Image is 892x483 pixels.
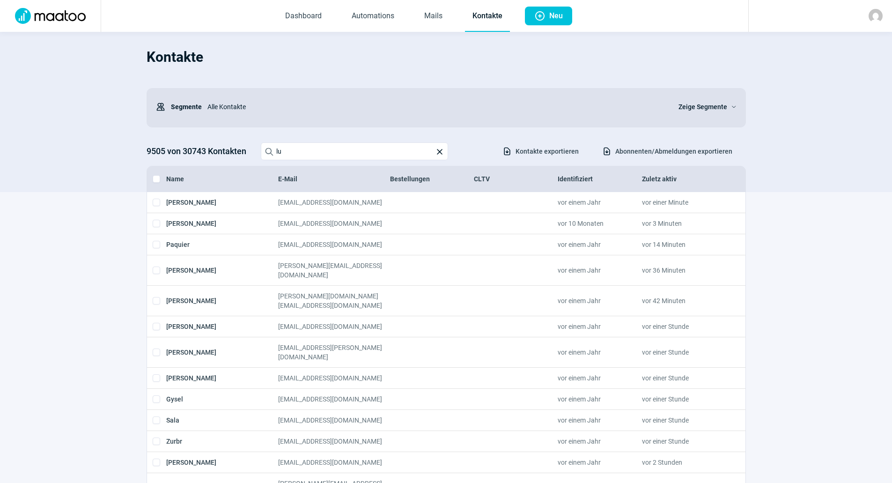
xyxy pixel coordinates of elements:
div: vor 36 Minuten [642,261,726,280]
div: [PERSON_NAME] [166,219,278,228]
div: vor einer Stunde [642,343,726,362]
div: [EMAIL_ADDRESS][DOMAIN_NAME] [278,373,390,383]
div: vor einem Jahr [558,416,641,425]
div: vor einer Minute [642,198,726,207]
button: Kontakte exportieren [493,143,589,159]
div: vor einem Jahr [558,373,641,383]
div: vor 10 Monaten [558,219,641,228]
button: Neu [525,7,572,25]
div: vor einer Stunde [642,373,726,383]
div: Name [166,174,278,184]
div: [EMAIL_ADDRESS][DOMAIN_NAME] [278,322,390,331]
div: [EMAIL_ADDRESS][DOMAIN_NAME] [278,198,390,207]
div: vor einem Jahr [558,394,641,404]
div: [EMAIL_ADDRESS][PERSON_NAME][DOMAIN_NAME] [278,343,390,362]
span: Abonnenten/Abmeldungen exportieren [615,144,732,159]
div: Identifiziert [558,174,641,184]
div: [EMAIL_ADDRESS][DOMAIN_NAME] [278,458,390,467]
div: [EMAIL_ADDRESS][DOMAIN_NAME] [278,416,390,425]
a: Mails [417,1,450,32]
h3: 9505 von 30743 Kontakten [147,144,251,159]
div: vor einer Stunde [642,416,726,425]
div: vor einem Jahr [558,322,641,331]
div: vor einem Jahr [558,261,641,280]
div: [EMAIL_ADDRESS][DOMAIN_NAME] [278,240,390,249]
div: vor einem Jahr [558,291,641,310]
div: vor einer Stunde [642,394,726,404]
div: vor einer Stunde [642,322,726,331]
div: [PERSON_NAME] [166,322,278,331]
div: vor 14 Minuten [642,240,726,249]
div: Sala [166,416,278,425]
span: Neu [549,7,563,25]
div: Zurbr [166,437,278,446]
div: Alle Kontakte [202,97,667,116]
button: Abonnenten/Abmeldungen exportieren [592,143,742,159]
div: vor einem Jahr [558,458,641,467]
span: Kontakte exportieren [516,144,579,159]
div: [EMAIL_ADDRESS][DOMAIN_NAME] [278,219,390,228]
div: vor 3 Minuten [642,219,726,228]
div: vor einem Jahr [558,198,641,207]
div: vor einem Jahr [558,437,641,446]
div: [PERSON_NAME][DOMAIN_NAME][EMAIL_ADDRESS][DOMAIN_NAME] [278,291,390,310]
div: [PERSON_NAME] [166,198,278,207]
div: [EMAIL_ADDRESS][DOMAIN_NAME] [278,437,390,446]
div: [PERSON_NAME] [166,458,278,467]
div: vor einer Stunde [642,437,726,446]
div: [PERSON_NAME][EMAIL_ADDRESS][DOMAIN_NAME] [278,261,390,280]
div: Bestellungen [390,174,474,184]
a: Dashboard [278,1,329,32]
a: Automations [344,1,402,32]
span: Zeige Segmente [678,101,727,112]
div: vor 2 Stunden [642,458,726,467]
div: [PERSON_NAME] [166,373,278,383]
div: E-Mail [278,174,390,184]
div: Zuletz aktiv [642,174,726,184]
div: vor einem Jahr [558,240,641,249]
div: CLTV [474,174,558,184]
a: Kontakte [465,1,510,32]
img: avatar [869,9,883,23]
h1: Kontakte [147,41,746,73]
div: [EMAIL_ADDRESS][DOMAIN_NAME] [278,394,390,404]
input: Search [261,142,448,160]
div: [PERSON_NAME] [166,261,278,280]
div: Gysel [166,394,278,404]
div: [PERSON_NAME] [166,291,278,310]
div: vor einem Jahr [558,343,641,362]
div: Segmente [156,97,202,116]
div: [PERSON_NAME] [166,343,278,362]
img: Logo [9,8,91,24]
div: Paquier [166,240,278,249]
div: vor 42 Minuten [642,291,726,310]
